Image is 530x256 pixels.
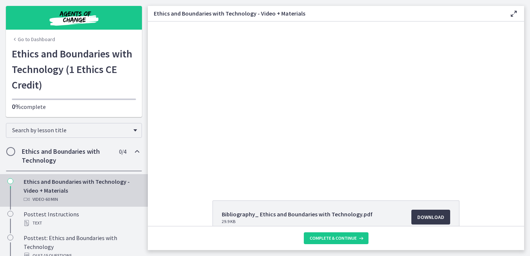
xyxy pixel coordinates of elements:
span: Download [417,213,444,222]
a: Go to Dashboard [12,36,55,43]
img: Agents of Change [30,9,118,27]
span: 0% [12,102,21,111]
div: Search by lesson title [6,123,142,138]
span: Complete & continue [310,235,357,241]
h2: Ethics and Boundaries with Technology [22,147,112,165]
span: 29.9 KB [222,219,373,225]
div: Video [24,195,139,204]
span: Search by lesson title [12,126,130,134]
button: Complete & continue [304,232,368,244]
p: complete [12,102,136,111]
span: Bibliography_ Ethics and Boundaries with Technology.pdf [222,210,373,219]
div: Text [24,219,139,227]
iframe: Video Lesson [148,21,524,183]
h1: Ethics and Boundaries with Technology (1 Ethics CE Credit) [12,46,136,93]
div: Ethics and Boundaries with Technology - Video + Materials [24,177,139,204]
h3: Ethics and Boundaries with Technology - Video + Materials [154,9,497,18]
span: · 60 min [44,195,58,204]
span: 0 / 4 [119,147,126,156]
a: Download [411,210,450,225]
div: Posttest Instructions [24,210,139,227]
